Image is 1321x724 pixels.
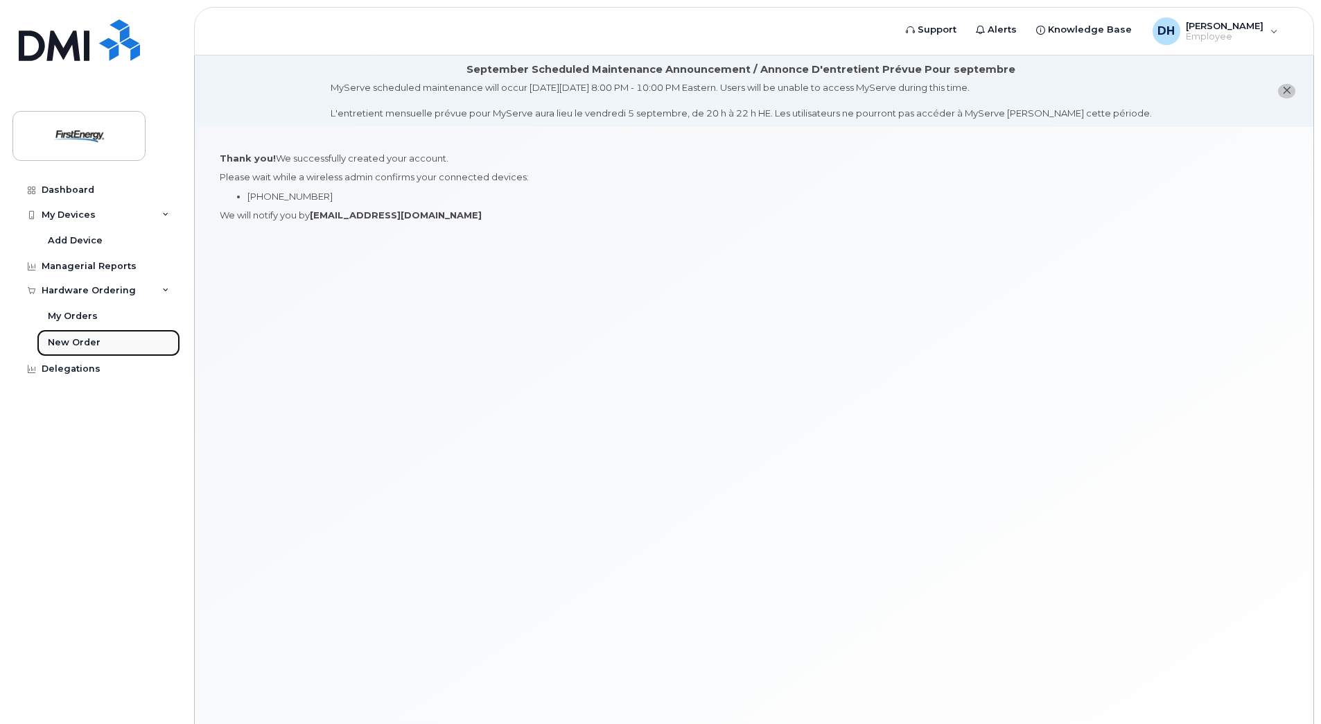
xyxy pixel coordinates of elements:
strong: [EMAIL_ADDRESS][DOMAIN_NAME] [310,209,482,221]
iframe: Messenger Launcher [1261,664,1311,714]
div: MyServe scheduled maintenance will occur [DATE][DATE] 8:00 PM - 10:00 PM Eastern. Users will be u... [331,81,1152,120]
p: Please wait while a wireless admin confirms your connected devices: [220,171,1288,184]
strong: Thank you! [220,153,276,164]
p: We will notify you by [220,209,1288,222]
div: September Scheduled Maintenance Announcement / Annonce D'entretient Prévue Pour septembre [466,62,1015,77]
button: close notification [1278,84,1295,98]
li: [PHONE_NUMBER] [247,190,1288,203]
p: We successfully created your account. [220,152,1288,165]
